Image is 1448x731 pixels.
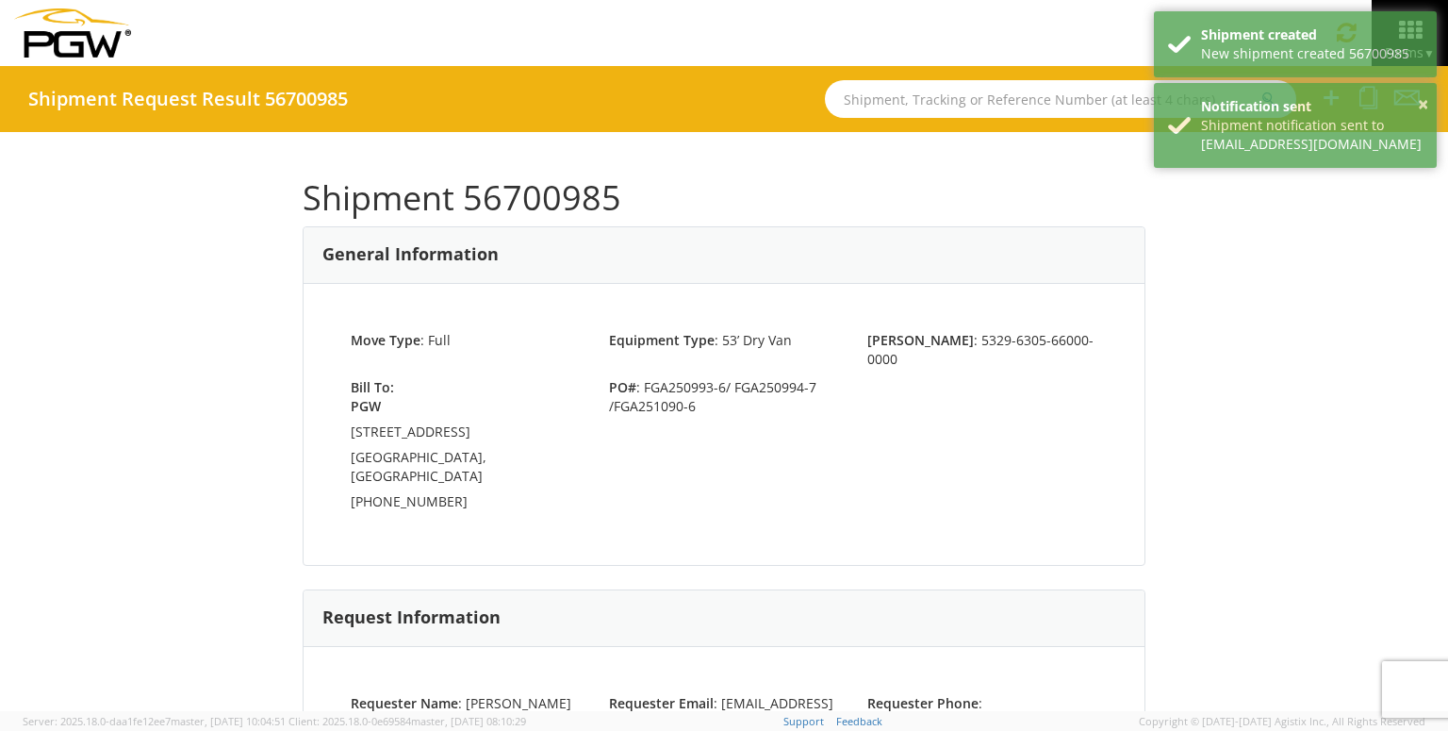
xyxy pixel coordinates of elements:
[411,714,526,728] span: master, [DATE] 08:10:29
[322,608,501,627] h3: Request Information
[351,492,581,518] td: [PHONE_NUMBER]
[1201,25,1423,44] div: Shipment created
[836,714,882,728] a: Feedback
[322,245,499,264] h3: General Information
[351,694,458,712] strong: Requester Name
[867,331,1094,368] span: : 5329-6305-66000-0000
[351,331,451,349] span: : Full
[28,89,348,109] h4: Shipment Request Result 56700985
[609,378,636,396] strong: PO#
[171,714,286,728] span: master, [DATE] 10:04:51
[351,397,381,415] strong: PGW
[595,378,853,416] span: : FGA250993-6/ FGA250994-7 /FGA251090-6
[867,694,984,731] span: : [PHONE_NUMBER]
[1201,116,1423,154] div: Shipment notification sent to [EMAIL_ADDRESS][DOMAIN_NAME]
[783,714,824,728] a: Support
[288,714,526,728] span: Client: 2025.18.0-0e69584
[867,331,974,349] strong: [PERSON_NAME]
[23,714,286,728] span: Server: 2025.18.0-daa1fe12ee7
[609,694,714,712] strong: Requester Email
[351,694,571,712] span: : [PERSON_NAME]
[303,179,1145,217] h1: Shipment 56700985
[14,8,131,58] img: pgw-form-logo-1aaa8060b1cc70fad034.png
[1201,97,1423,116] div: Notification sent
[351,331,420,349] strong: Move Type
[609,331,792,349] span: : 53’ Dry Van
[1201,44,1423,63] div: New shipment created 56700985
[609,331,715,349] strong: Equipment Type
[867,694,979,712] strong: Requester Phone
[351,448,581,492] td: [GEOGRAPHIC_DATA], [GEOGRAPHIC_DATA]
[1418,91,1428,119] button: ×
[1139,714,1425,729] span: Copyright © [DATE]-[DATE] Agistix Inc., All Rights Reserved
[351,423,581,448] td: [STREET_ADDRESS]
[609,694,833,731] span: : [EMAIL_ADDRESS][DOMAIN_NAME]
[825,80,1296,118] input: Shipment, Tracking or Reference Number (at least 4 chars)
[351,378,394,396] strong: Bill To:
